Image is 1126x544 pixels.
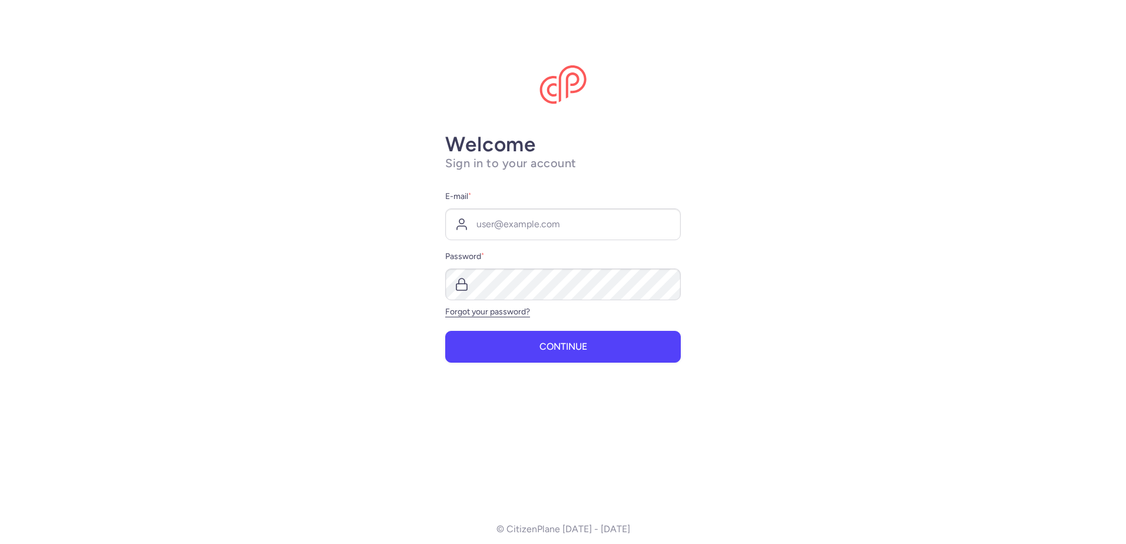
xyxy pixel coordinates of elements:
[445,307,530,317] a: Forgot your password?
[445,250,681,264] label: Password
[539,65,587,104] img: CitizenPlane logo
[445,190,681,204] label: E-mail
[445,208,681,240] input: user@example.com
[539,341,587,352] span: Continue
[496,524,630,535] p: © CitizenPlane [DATE] - [DATE]
[445,331,681,363] button: Continue
[445,156,681,171] h1: Sign in to your account
[445,132,536,157] strong: Welcome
